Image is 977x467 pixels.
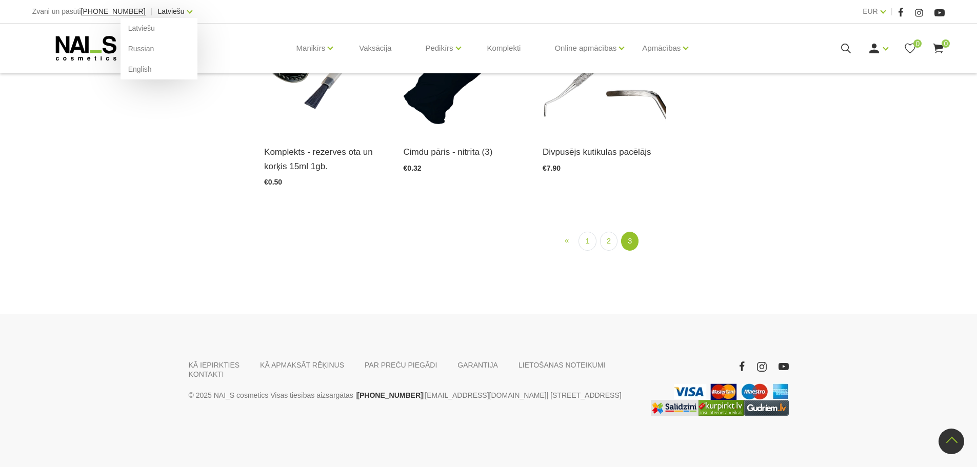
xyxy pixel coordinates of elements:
a: [PHONE_NUMBER] [357,389,423,401]
a: Previous [559,232,575,250]
span: | [891,5,893,18]
a: 3 [621,232,639,251]
a: 1 [579,232,596,251]
a: KONTAKTI [189,370,224,379]
a: Pedikīrs [425,28,453,69]
a: Vaksācija [351,24,400,73]
a: 0 [932,42,945,55]
a: GARANTIJA [457,360,498,370]
a: https://www.gudriem.lv/veikali/lv [744,400,789,416]
div: Zvani un pasūti [32,5,146,18]
a: Komplekti [479,24,529,73]
span: 0 [913,39,922,48]
a: 2 [600,232,617,251]
span: [PHONE_NUMBER] [81,7,146,15]
a: Russian [121,38,197,59]
a: Latviešu [121,18,197,38]
a: KĀ APMAKSĀT RĒĶINUS [260,360,344,370]
a: Komplekts - rezerves ota un korķis 15ml 1gb. [264,145,388,173]
img: www.gudriem.lv/veikali/lv [744,400,789,416]
span: €0.32 [404,164,422,172]
a: KĀ IEPIRKTIES [189,360,240,370]
a: English [121,59,197,79]
a: LIETOŠANAS NOTEIKUMI [519,360,605,370]
a: Divpusējs kutikulas pacēlājs [543,145,666,159]
span: 0 [942,39,950,48]
a: Latviešu [158,5,185,17]
img: Lielākais Latvijas interneta veikalu preču meklētājs [699,400,744,416]
a: Apmācības [642,28,681,69]
a: PAR PREČU PIEGĀDI [365,360,437,370]
img: Labākā cena interneta veikalos - Samsung, Cena, iPhone, Mobilie telefoni [651,400,699,416]
a: Online apmācības [554,28,616,69]
nav: catalog-product-list [264,232,945,251]
a: EUR [863,5,878,17]
span: « [565,236,569,245]
span: €0.50 [264,178,282,186]
a: [EMAIL_ADDRESS][DOMAIN_NAME] [425,389,546,401]
span: €7.90 [543,164,561,172]
a: 0 [904,42,916,55]
span: | [151,5,153,18]
a: Manikīrs [296,28,326,69]
p: © 2025 NAI_S cosmetics Visas tiesības aizsargātas | | | [STREET_ADDRESS] [189,389,635,401]
a: Cimdu pāris - nitrīta (3) [404,145,527,159]
a: [PHONE_NUMBER] [81,8,146,15]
